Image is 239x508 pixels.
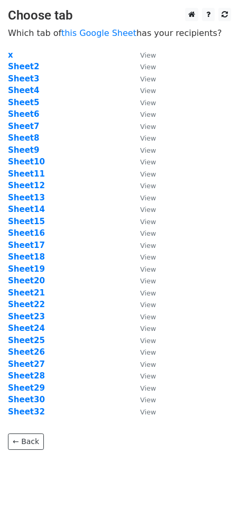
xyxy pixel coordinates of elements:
[130,312,156,321] a: View
[8,205,45,214] a: Sheet14
[130,205,156,214] a: View
[8,74,39,84] a: Sheet3
[140,182,156,190] small: View
[8,383,45,393] a: Sheet29
[130,217,156,226] a: View
[140,194,156,202] small: View
[8,98,39,107] strong: Sheet5
[130,252,156,262] a: View
[140,384,156,392] small: View
[8,241,45,250] a: Sheet17
[130,407,156,417] a: View
[140,277,156,285] small: View
[140,134,156,142] small: View
[130,324,156,333] a: View
[140,396,156,404] small: View
[130,50,156,60] a: View
[8,371,45,381] a: Sheet28
[8,217,45,226] strong: Sheet15
[8,347,45,357] a: Sheet26
[8,109,39,119] a: Sheet6
[140,253,156,261] small: View
[140,158,156,166] small: View
[8,145,39,155] a: Sheet9
[130,86,156,95] a: View
[8,228,45,238] a: Sheet16
[130,122,156,131] a: View
[140,123,156,131] small: View
[140,218,156,226] small: View
[130,228,156,238] a: View
[140,408,156,416] small: View
[8,157,45,167] a: Sheet10
[8,86,39,95] a: Sheet4
[8,359,45,369] a: Sheet27
[140,170,156,178] small: View
[130,264,156,274] a: View
[8,169,45,179] a: Sheet11
[130,62,156,71] a: View
[140,313,156,321] small: View
[140,372,156,380] small: View
[8,181,45,190] a: Sheet12
[140,289,156,297] small: View
[8,324,45,333] a: Sheet24
[140,206,156,214] small: View
[130,288,156,298] a: View
[130,98,156,107] a: View
[130,336,156,345] a: View
[140,146,156,154] small: View
[8,193,45,202] a: Sheet13
[8,433,44,450] a: ← Back
[140,110,156,118] small: View
[8,276,45,285] a: Sheet20
[8,395,45,404] a: Sheet30
[8,122,39,131] a: Sheet7
[8,336,45,345] a: Sheet25
[130,145,156,155] a: View
[8,288,45,298] a: Sheet21
[8,133,39,143] a: Sheet8
[130,169,156,179] a: View
[8,62,39,71] strong: Sheet2
[140,51,156,59] small: View
[130,300,156,309] a: View
[130,347,156,357] a: View
[8,252,45,262] a: Sheet18
[140,348,156,356] small: View
[8,407,45,417] strong: Sheet32
[8,50,13,60] a: x
[130,241,156,250] a: View
[140,242,156,250] small: View
[140,75,156,83] small: View
[130,395,156,404] a: View
[130,133,156,143] a: View
[140,301,156,309] small: View
[8,300,45,309] a: Sheet22
[130,193,156,202] a: View
[8,312,45,321] a: Sheet23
